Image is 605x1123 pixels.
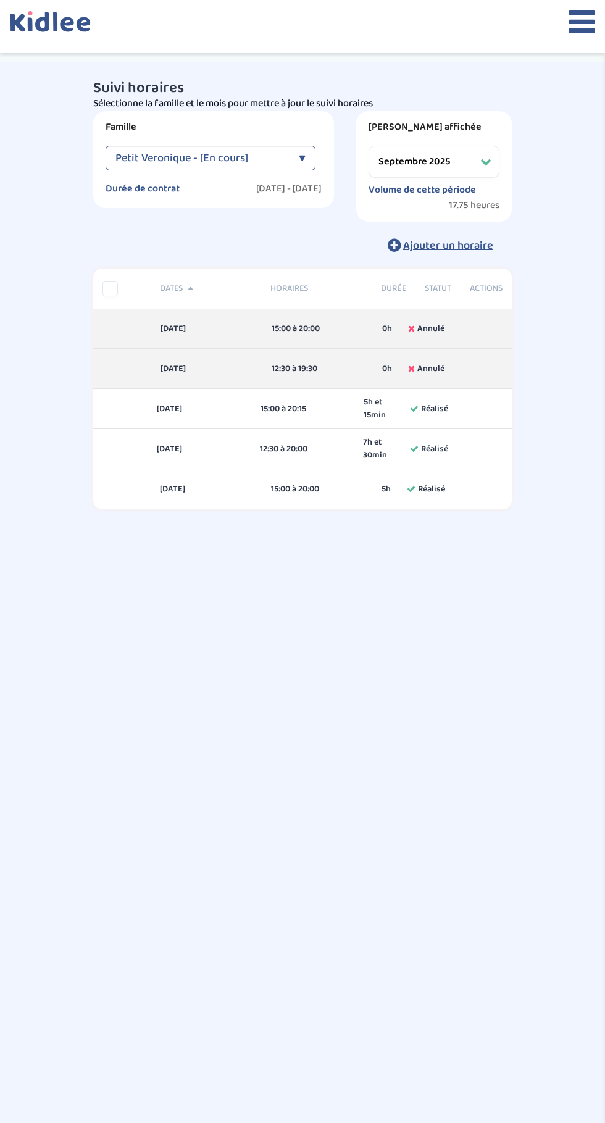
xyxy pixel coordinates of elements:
div: 15:00 à 20:00 [271,483,363,496]
label: Volume de cette période [369,184,476,196]
div: 15:00 à 20:00 [272,322,364,335]
div: 15:00 à 20:15 [261,403,346,415]
h3: Suivi horaires [93,80,512,96]
label: Famille [106,121,322,133]
div: ▼ [299,146,306,170]
span: Horaires [270,282,362,295]
div: [DATE] [151,362,262,375]
div: Durée [372,282,415,295]
span: 17.75 heures [449,199,499,212]
div: 12:30 à 19:30 [272,362,364,375]
span: Réalisé [418,483,445,496]
label: [PERSON_NAME] affichée [369,121,499,133]
div: Actions [461,282,512,295]
span: Petit Veronique - [En cours] [115,146,248,170]
span: Annulé [417,362,444,375]
label: Durée de contrat [106,183,180,195]
div: [DATE] [151,483,261,496]
div: 12:30 à 20:00 [260,443,344,456]
div: Dates [151,282,261,295]
span: Réalisé [421,443,448,456]
span: 5h [382,483,391,496]
span: 5h et 15min [364,396,393,422]
span: 0h [382,322,392,335]
button: Ajouter un horaire [369,232,512,259]
span: 7h et 30min [363,436,394,462]
div: [DATE] [148,403,251,415]
div: [DATE] [148,443,251,456]
span: 0h [382,362,392,375]
span: Réalisé [421,403,448,415]
span: Ajouter un horaire [403,237,493,254]
label: [DATE] - [DATE] [256,183,322,195]
div: [DATE] [151,322,262,335]
p: Sélectionne la famille et le mois pour mettre à jour le suivi horaires [93,96,512,111]
span: Annulé [417,322,444,335]
div: Statut [415,282,461,295]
